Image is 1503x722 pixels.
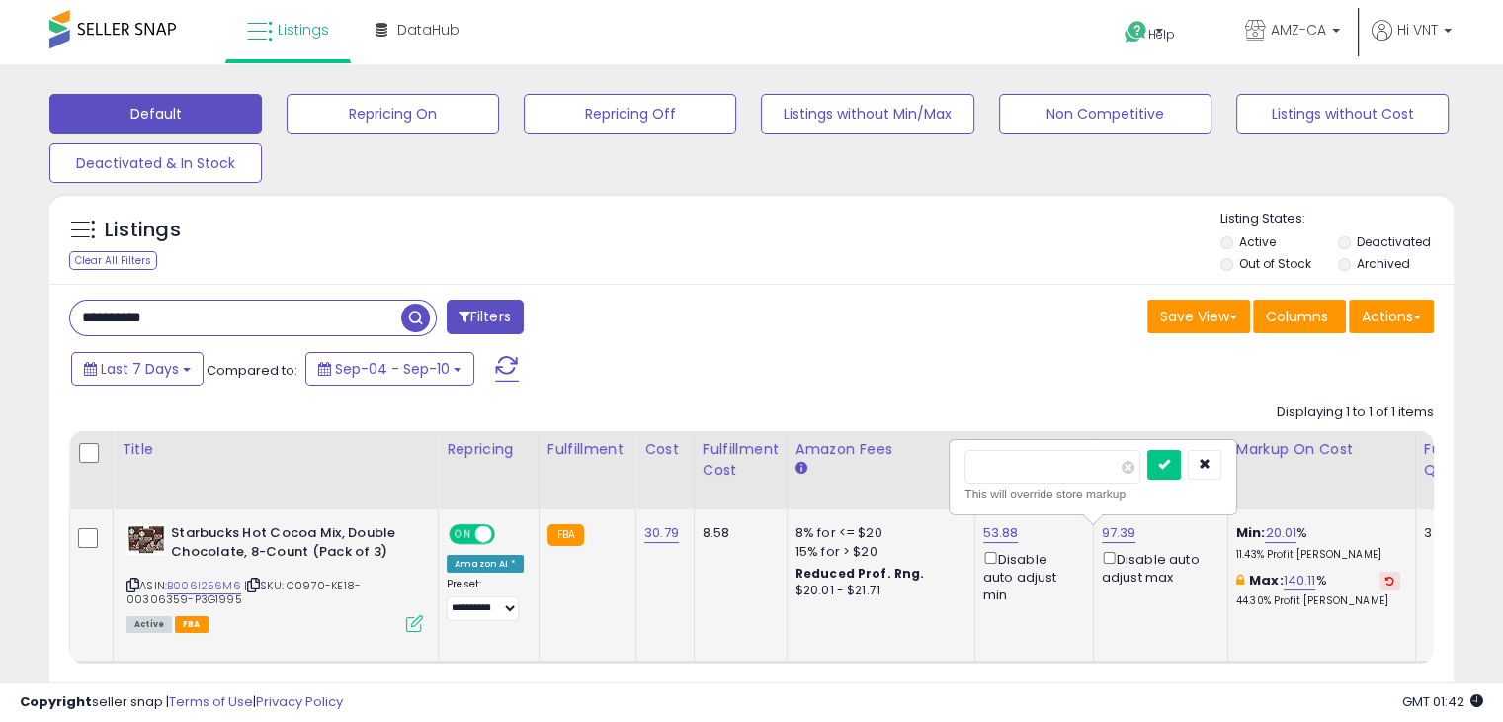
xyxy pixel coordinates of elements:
[447,578,524,622] div: Preset:
[171,524,411,566] b: Starbucks Hot Cocoa Mix, Double Chocolate, 8-Count (Pack of 3)
[1236,439,1407,460] div: Markup on Cost
[122,439,430,460] div: Title
[795,565,925,582] b: Reduced Prof. Rng.
[1265,523,1296,543] a: 20.01
[1236,523,1266,542] b: Min:
[69,251,157,270] div: Clear All Filters
[1102,548,1212,587] div: Disable auto adjust max
[644,523,679,543] a: 30.79
[1109,5,1213,64] a: Help
[1402,692,1483,711] span: 2025-09-18 01:42 GMT
[761,94,973,134] button: Listings without Min/Max
[169,692,253,711] a: Terms of Use
[1102,523,1136,543] a: 97.39
[547,524,584,546] small: FBA
[1356,233,1430,250] label: Deactivated
[1236,524,1400,561] div: %
[1220,210,1454,228] p: Listing States:
[105,217,181,244] h5: Listings
[397,20,459,40] span: DataHub
[287,94,499,134] button: Repricing On
[795,439,966,460] div: Amazon Fees
[451,526,475,543] span: ON
[964,485,1221,504] div: This will override store markup
[20,692,92,711] strong: Copyright
[305,352,474,386] button: Sep-04 - Sep-10
[795,583,960,599] div: $20.01 - $21.71
[1236,594,1400,608] p: 44.30% Profit [PERSON_NAME]
[1397,20,1438,40] span: Hi VNT
[1349,300,1434,333] button: Actions
[703,439,779,481] div: Fulfillment Cost
[126,524,423,630] div: ASIN:
[256,692,343,711] a: Privacy Policy
[1424,439,1492,481] div: Fulfillable Quantity
[207,361,297,380] span: Compared to:
[49,143,262,183] button: Deactivated & In Stock
[1239,233,1276,250] label: Active
[983,548,1078,605] div: Disable auto adjust min
[547,439,627,460] div: Fulfillment
[1236,572,1400,608] div: %
[1227,431,1415,509] th: The percentage added to the cost of goods (COGS) that forms the calculator for Min & Max prices.
[1284,571,1316,590] a: 140.11
[49,94,262,134] button: Default
[447,555,524,573] div: Amazon AI *
[1277,404,1434,422] div: Displaying 1 to 1 of 1 items
[524,94,736,134] button: Repricing Off
[1271,20,1326,40] span: AMZ-CA
[1253,300,1346,333] button: Columns
[126,524,166,555] img: 51odN6W-ZgL._SL40_.jpg
[278,20,329,40] span: Listings
[126,616,172,633] span: All listings currently available for purchase on Amazon
[1148,26,1175,43] span: Help
[1236,94,1449,134] button: Listings without Cost
[1356,255,1409,272] label: Archived
[795,543,960,561] div: 15% for > $20
[703,524,772,542] div: 8.58
[492,526,524,543] span: OFF
[1239,255,1311,272] label: Out of Stock
[1424,524,1485,542] div: 3
[1266,307,1328,326] span: Columns
[1236,548,1400,562] p: 11.43% Profit [PERSON_NAME]
[999,94,1211,134] button: Non Competitive
[335,359,450,379] span: Sep-04 - Sep-10
[20,693,343,712] div: seller snap | |
[795,460,807,478] small: Amazon Fees.
[1372,20,1452,64] a: Hi VNT
[447,439,531,460] div: Repricing
[101,359,179,379] span: Last 7 Days
[644,439,686,460] div: Cost
[1124,20,1148,45] i: Get Help
[167,578,241,594] a: B006I256M6
[126,578,361,607] span: | SKU: C0970-KE18-00306359-P3G1995
[983,523,1019,543] a: 53.88
[175,616,209,633] span: FBA
[1147,300,1250,333] button: Save View
[795,524,960,542] div: 8% for <= $20
[71,352,204,386] button: Last 7 Days
[1249,571,1284,589] b: Max:
[447,300,524,334] button: Filters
